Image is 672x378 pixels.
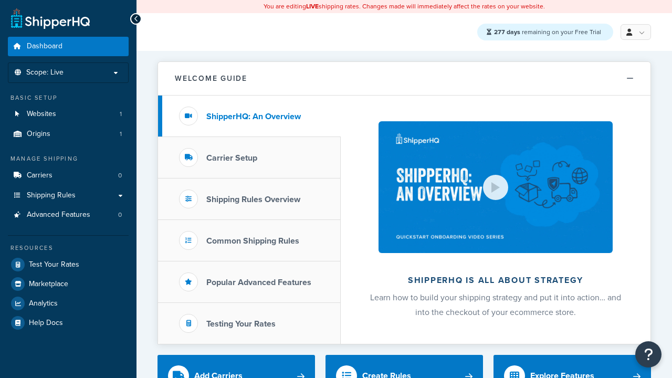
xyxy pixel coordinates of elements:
[27,211,90,219] span: Advanced Features
[29,319,63,328] span: Help Docs
[118,211,122,219] span: 0
[8,166,129,185] a: Carriers0
[8,37,129,56] a: Dashboard
[8,154,129,163] div: Manage Shipping
[494,27,520,37] strong: 277 days
[120,130,122,139] span: 1
[158,62,650,96] button: Welcome Guide
[206,153,257,163] h3: Carrier Setup
[8,104,129,124] li: Websites
[494,27,601,37] span: remaining on your Free Trial
[27,130,50,139] span: Origins
[206,278,311,287] h3: Popular Advanced Features
[8,186,129,205] a: Shipping Rules
[8,294,129,313] a: Analytics
[27,171,52,180] span: Carriers
[29,280,68,289] span: Marketplace
[8,93,129,102] div: Basic Setup
[27,191,76,200] span: Shipping Rules
[8,313,129,332] a: Help Docs
[8,244,129,253] div: Resources
[206,319,276,329] h3: Testing Your Rates
[206,236,299,246] h3: Common Shipping Rules
[370,291,621,318] span: Learn how to build your shipping strategy and put it into action… and into the checkout of your e...
[206,195,300,204] h3: Shipping Rules Overview
[120,110,122,119] span: 1
[379,121,613,253] img: ShipperHQ is all about strategy
[118,171,122,180] span: 0
[8,275,129,293] a: Marketplace
[29,260,79,269] span: Test Your Rates
[635,341,661,367] button: Open Resource Center
[8,255,129,274] a: Test Your Rates
[8,205,129,225] li: Advanced Features
[206,112,301,121] h3: ShipperHQ: An Overview
[8,166,129,185] li: Carriers
[175,75,247,82] h2: Welcome Guide
[27,42,62,51] span: Dashboard
[27,110,56,119] span: Websites
[8,124,129,144] a: Origins1
[8,104,129,124] a: Websites1
[8,124,129,144] li: Origins
[29,299,58,308] span: Analytics
[306,2,319,11] b: LIVE
[8,205,129,225] a: Advanced Features0
[26,68,64,77] span: Scope: Live
[369,276,623,285] h2: ShipperHQ is all about strategy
